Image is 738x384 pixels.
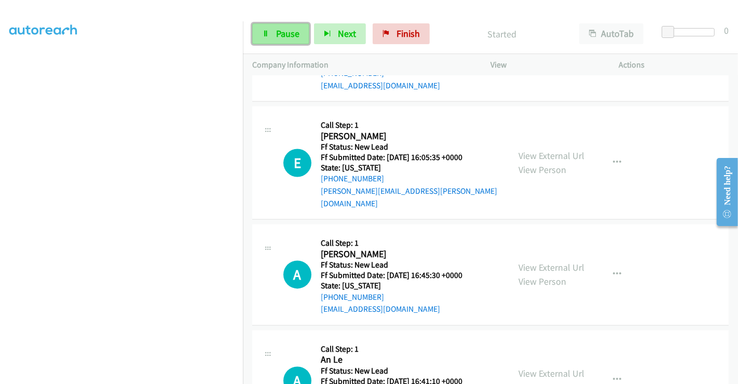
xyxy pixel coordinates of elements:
[373,23,430,44] a: Finish
[321,163,500,174] h5: State: [US_STATE]
[619,59,729,71] p: Actions
[518,262,584,274] a: View External Url
[314,23,366,44] button: Next
[321,293,384,302] a: [PHONE_NUMBER]
[321,142,500,153] h5: Ff Status: New Lead
[490,59,600,71] p: View
[321,153,500,163] h5: Ff Submitted Date: [DATE] 16:05:35 +0000
[321,281,462,292] h5: State: [US_STATE]
[321,366,462,377] h5: Ff Status: New Lead
[518,150,584,162] a: View External Url
[518,164,566,176] a: View Person
[321,131,500,143] h2: [PERSON_NAME]
[283,149,311,177] h1: E
[321,239,462,249] h5: Call Step: 1
[321,121,500,131] h5: Call Step: 1
[321,304,440,314] a: [EMAIL_ADDRESS][DOMAIN_NAME]
[321,260,462,271] h5: Ff Status: New Lead
[444,27,561,41] p: Started
[321,69,384,78] a: [PHONE_NUMBER]
[321,81,440,91] a: [EMAIL_ADDRESS][DOMAIN_NAME]
[283,261,311,289] h1: A
[579,23,644,44] button: AutoTab
[252,23,309,44] a: Pause
[321,249,462,261] h2: [PERSON_NAME]
[338,28,356,39] span: Next
[708,151,738,233] iframe: Resource Center
[518,368,584,380] a: View External Url
[321,345,462,355] h5: Call Step: 1
[397,28,420,39] span: Finish
[283,261,311,289] div: The call is yet to be attempted
[518,276,566,288] a: View Person
[321,271,462,281] h5: Ff Submitted Date: [DATE] 16:45:30 +0000
[667,28,715,36] div: Delay between calls (in seconds)
[283,149,311,177] div: The call is yet to be attempted
[321,174,384,184] a: [PHONE_NUMBER]
[321,187,497,209] a: [PERSON_NAME][EMAIL_ADDRESS][PERSON_NAME][DOMAIN_NAME]
[276,28,299,39] span: Pause
[724,23,729,37] div: 0
[252,59,472,71] p: Company Information
[321,354,462,366] h2: An Le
